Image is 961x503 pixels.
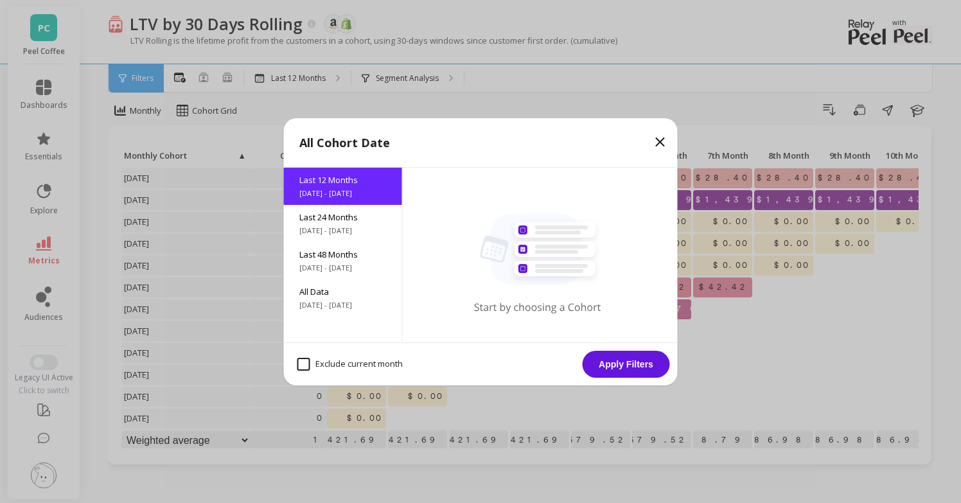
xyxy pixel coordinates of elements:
span: Last 24 Months [299,211,387,223]
p: All Cohort Date [299,134,390,152]
span: [DATE] - [DATE] [299,225,387,236]
span: [DATE] - [DATE] [299,188,387,199]
span: Last 12 Months [299,174,387,186]
span: Exclude current month [297,358,403,371]
button: Apply Filters [583,351,670,378]
span: All Data [299,286,387,297]
span: Last 48 Months [299,249,387,260]
span: [DATE] - [DATE] [299,263,387,273]
span: [DATE] - [DATE] [299,300,387,310]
